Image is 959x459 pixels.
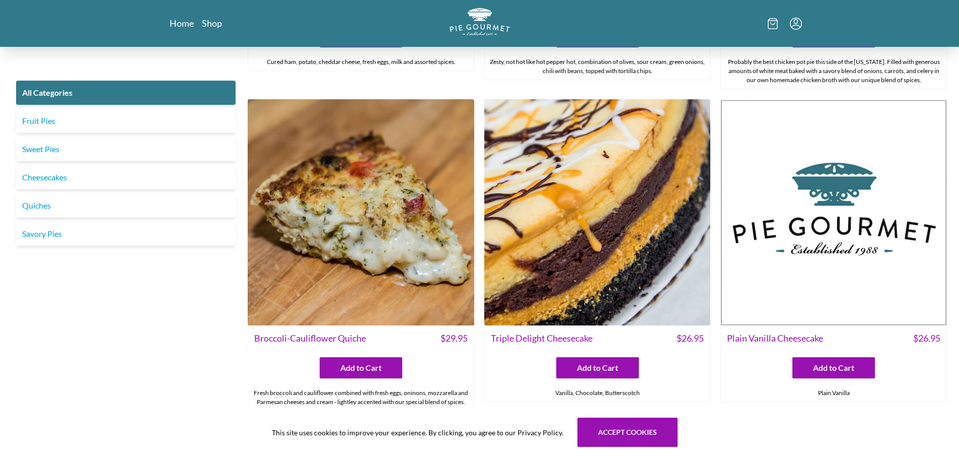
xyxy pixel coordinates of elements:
span: This site uses cookies to improve your experience. By clicking, you agree to our Privacy Policy. [272,427,563,438]
a: Shop [202,17,222,29]
a: Home [170,17,194,29]
button: Add to Cart [320,357,402,378]
a: Cheesecakes [16,165,236,189]
span: Plain Vanilla Cheesecake [727,332,823,345]
img: Broccoli-Cauliflower Quiche [248,99,474,326]
img: Plain Vanilla Cheesecake [720,99,947,326]
span: $ 29.95 [440,332,468,345]
div: Zesty, not hot like hot pepper hot, combination of olives, sour cream, green onions, chili with b... [485,53,710,80]
span: Add to Cart [340,362,382,374]
span: Add to Cart [813,362,854,374]
a: Savory Pies [16,222,236,246]
span: Triple Delight Cheesecake [491,332,593,345]
img: Triple Delight Cheesecake [484,99,711,326]
span: $ 26.95 [913,332,940,345]
a: Sweet Pies [16,137,236,161]
div: Probably the best chicken pot pie this side of the [US_STATE]. Filled with generous amounts of wh... [721,53,946,89]
a: Fruit Pies [16,109,236,133]
span: Broccoli-Cauliflower Quiche [254,332,366,345]
div: Plain Vanilla [721,384,946,402]
a: All Categories [16,81,236,105]
a: Quiches [16,193,236,218]
div: Cured ham, potato, cheddar cheese, fresh eggs, milk and assorted spices. [248,53,474,71]
span: $ 26.95 [677,332,704,345]
button: Accept cookies [577,418,678,447]
button: Add to Cart [556,357,639,378]
div: Fresh broccoli and cauliflower combined with fresh eggs, oninons, mozzarella and Parmesan cheeses... [248,384,474,411]
div: Vanilla, Chocolate, Butterscotch [485,384,710,402]
button: Menu [790,18,802,30]
img: logo [450,8,510,36]
a: Logo [450,8,510,39]
button: Add to Cart [792,357,875,378]
span: Add to Cart [577,362,618,374]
